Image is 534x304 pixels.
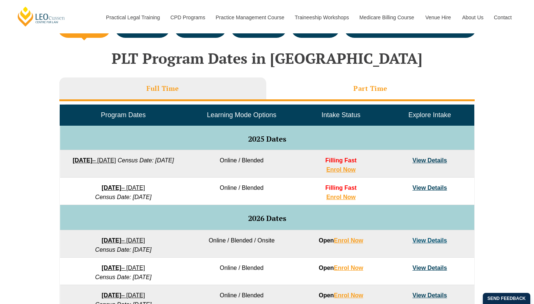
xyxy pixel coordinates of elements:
span: Intake Status [322,111,360,119]
em: Census Date: [DATE] [95,247,152,253]
strong: [DATE] [102,237,121,244]
strong: [DATE] [102,185,121,191]
td: Online / Blended [187,178,296,205]
a: Medicare Billing Course [354,1,420,33]
a: View Details [412,292,447,298]
span: Filling Fast [325,185,356,191]
a: [DATE]– [DATE] [73,157,116,163]
a: Practical Legal Training [100,1,165,33]
a: Contact [488,1,517,33]
a: Practice Management Course [210,1,289,33]
span: Filling Fast [325,157,356,163]
em: Census Date: [DATE] [95,194,152,200]
a: [DATE]– [DATE] [102,237,145,244]
span: 2025 Dates [248,134,286,144]
strong: [DATE] [102,265,121,271]
a: [DATE]– [DATE] [102,292,145,298]
em: Census Date: [DATE] [118,157,174,163]
strong: Open [319,265,363,271]
td: Online / Blended [187,150,296,178]
strong: [DATE] [73,157,92,163]
a: View Details [412,237,447,244]
a: Enrol Now [334,265,363,271]
td: Online / Blended [187,258,296,285]
a: View Details [412,185,447,191]
a: View Details [412,265,447,271]
a: Enrol Now [326,166,356,173]
a: Venue Hire [420,1,456,33]
h3: Part Time [353,84,388,93]
span: Learning Mode Options [207,111,276,119]
strong: Open [319,237,363,244]
a: Enrol Now [326,194,356,200]
h3: Full Time [146,84,179,93]
h2: PLT Program Dates in [GEOGRAPHIC_DATA] [56,50,478,66]
a: Enrol Now [334,292,363,298]
em: Census Date: [DATE] [95,274,152,280]
span: 2026 Dates [248,213,286,223]
a: [PERSON_NAME] Centre for Law [17,6,66,27]
a: Traineeship Workshops [289,1,354,33]
a: CPD Programs [165,1,210,33]
span: Program Dates [101,111,146,119]
td: Online / Blended / Onsite [187,230,296,258]
a: About Us [456,1,488,33]
span: Explore Intake [408,111,451,119]
strong: [DATE] [102,292,121,298]
a: [DATE]– [DATE] [102,265,145,271]
a: View Details [412,157,447,163]
strong: Open [319,292,363,298]
a: Enrol Now [334,237,363,244]
a: [DATE]– [DATE] [102,185,145,191]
